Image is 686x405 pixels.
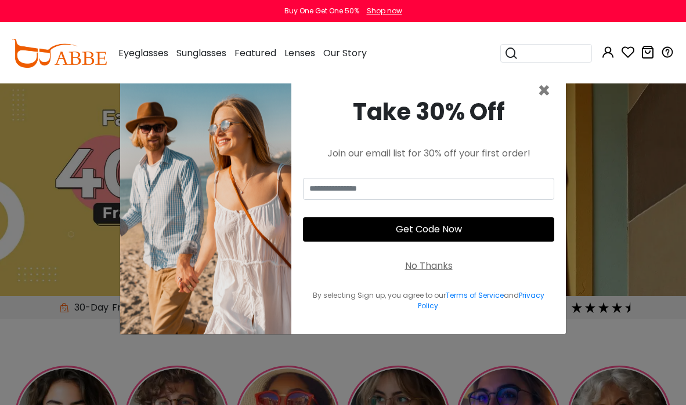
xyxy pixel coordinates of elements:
[303,290,554,311] div: By selecting Sign up, you agree to our and .
[323,46,367,60] span: Our Story
[361,6,402,16] a: Shop now
[303,94,554,129] div: Take 30% Off
[12,39,107,68] img: abbeglasses.com
[176,46,226,60] span: Sunglasses
[418,290,545,311] a: Privacy Policy
[303,147,554,160] div: Join our email list for 30% off your first order!
[118,46,168,60] span: Eyeglasses
[537,76,551,105] span: ×
[284,46,315,60] span: Lenses
[284,6,359,16] div: Buy One Get One 50%
[120,71,291,334] img: welcome
[367,6,402,16] div: Shop now
[303,217,554,242] button: Get Code Now
[537,81,551,101] button: Close
[405,259,453,273] div: No Thanks
[234,46,276,60] span: Featured
[446,290,504,300] a: Terms of Service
